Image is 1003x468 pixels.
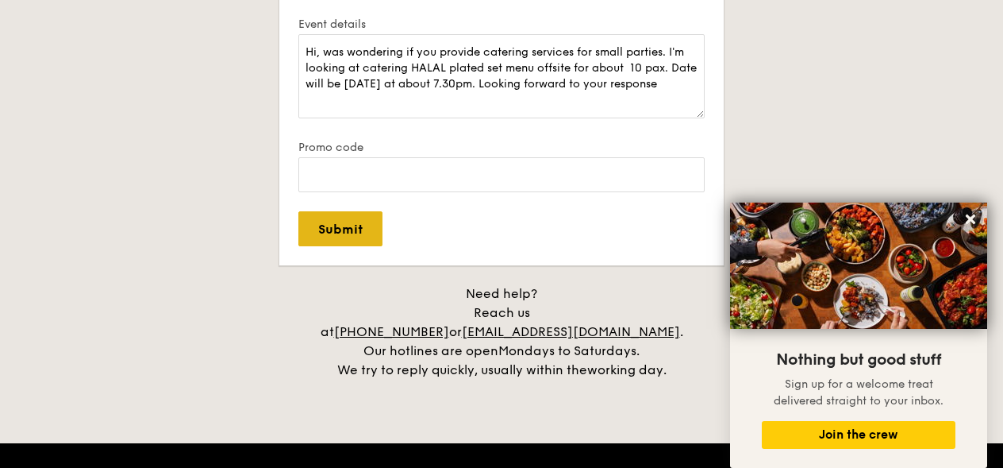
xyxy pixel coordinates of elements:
label: Event details [298,17,705,31]
input: Submit [298,211,382,246]
img: DSC07876-Edit02-Large.jpeg [730,203,987,329]
div: Need help? Reach us at or . Our hotlines are open We try to reply quickly, usually within the [303,284,700,380]
label: Promo code [298,141,705,154]
span: Sign up for a welcome treat delivered straight to your inbox. [774,377,943,408]
span: Nothing but good stuff [776,350,941,369]
textarea: Let us know details such as your venue address, event time, preferred menu, dietary requirements,... [298,34,705,118]
span: working day. [587,362,667,377]
a: [PHONE_NUMBER] [334,324,449,339]
button: Close [958,207,983,232]
button: Join the crew [762,421,955,449]
a: [EMAIL_ADDRESS][DOMAIN_NAME] [462,324,680,339]
span: Mondays to Saturdays. [498,343,640,358]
